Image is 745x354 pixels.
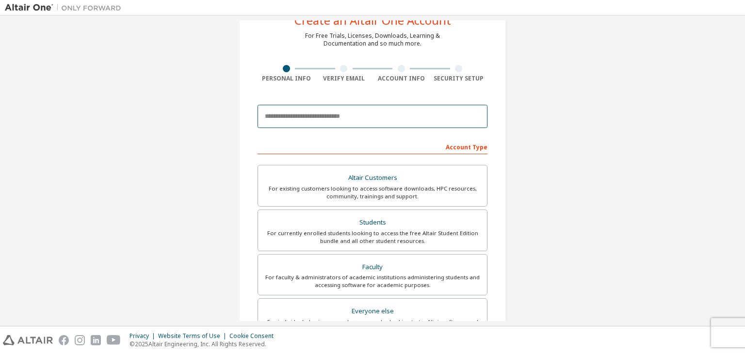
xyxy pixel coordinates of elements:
div: Altair Customers [264,171,481,185]
div: Students [264,216,481,229]
div: Privacy [130,332,158,340]
div: Create an Altair One Account [294,15,451,26]
div: Faculty [264,260,481,274]
img: instagram.svg [75,335,85,345]
div: Security Setup [430,75,488,82]
img: youtube.svg [107,335,121,345]
img: facebook.svg [59,335,69,345]
div: Account Info [372,75,430,82]
img: altair_logo.svg [3,335,53,345]
p: © 2025 Altair Engineering, Inc. All Rights Reserved. [130,340,279,348]
img: Altair One [5,3,126,13]
div: For individuals, businesses and everyone else looking to try Altair software and explore our prod... [264,318,481,334]
div: Account Type [258,139,487,154]
div: Verify Email [315,75,373,82]
div: For faculty & administrators of academic institutions administering students and accessing softwa... [264,274,481,289]
div: For existing customers looking to access software downloads, HPC resources, community, trainings ... [264,185,481,200]
div: Website Terms of Use [158,332,229,340]
img: linkedin.svg [91,335,101,345]
div: For Free Trials, Licenses, Downloads, Learning & Documentation and so much more. [305,32,440,48]
div: Personal Info [258,75,315,82]
div: Cookie Consent [229,332,279,340]
div: For currently enrolled students looking to access the free Altair Student Edition bundle and all ... [264,229,481,245]
div: Everyone else [264,305,481,318]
